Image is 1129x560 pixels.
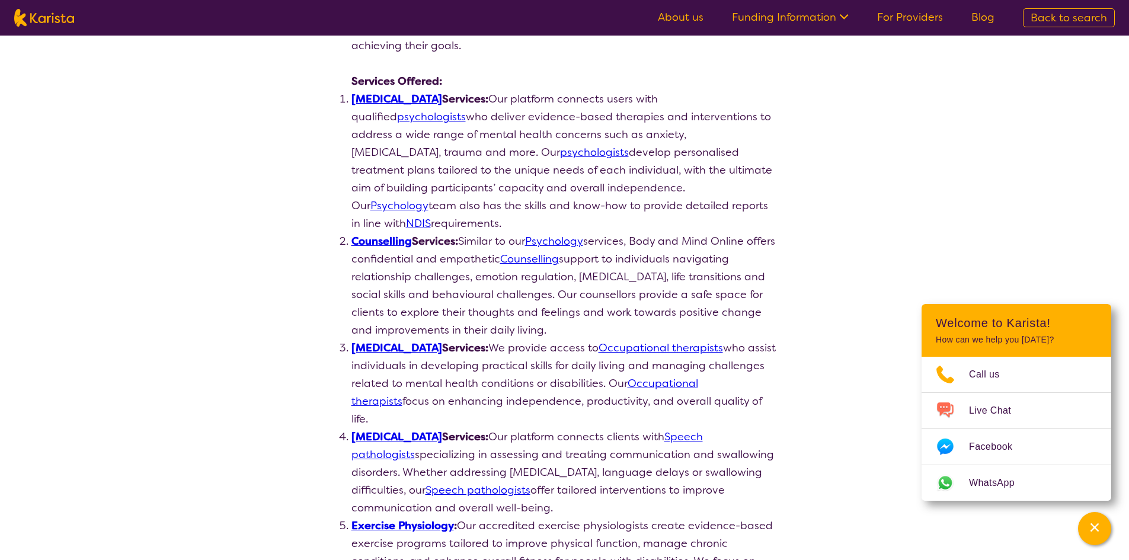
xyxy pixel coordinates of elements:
a: Speech pathologists [426,483,530,497]
strong: Services: [351,92,488,106]
a: Funding Information [732,10,849,24]
p: How can we help you [DATE]? [936,335,1097,345]
a: Counselling [351,234,412,248]
strong: : [351,519,457,533]
li: We provide access to who assist individuals in developing practical skills for daily living and m... [351,339,778,428]
a: [MEDICAL_DATA] [351,430,442,444]
span: WhatsApp [969,474,1029,492]
span: Call us [969,366,1014,383]
h2: Welcome to Karista! [936,316,1097,330]
strong: Services: [351,430,488,444]
button: Channel Menu [1078,512,1111,545]
div: Channel Menu [922,304,1111,501]
a: Back to search [1023,8,1115,27]
li: Similar to our services, Body and Mind Online offers confidential and empathetic support to indiv... [351,232,778,339]
a: About us [658,10,703,24]
strong: Services: [351,234,458,248]
a: psychologists [397,110,466,124]
ul: Choose channel [922,357,1111,501]
span: Live Chat [969,402,1025,420]
a: Psychology [525,234,583,248]
img: Karista logo [14,9,74,27]
a: [MEDICAL_DATA] [351,341,442,355]
li: Our platform connects users with qualified who deliver evidence-based therapies and interventions... [351,90,778,232]
a: psychologists [560,145,629,159]
a: Psychology [370,199,428,213]
a: [MEDICAL_DATA] [351,92,442,106]
span: Facebook [969,438,1026,456]
a: Web link opens in a new tab. [922,465,1111,501]
strong: Services Offered: [351,74,442,88]
a: Exercise Physiology [351,519,454,533]
a: NDIS [406,216,431,231]
span: Back to search [1031,11,1107,25]
a: Occupational therapists [599,341,723,355]
strong: Services: [351,341,488,355]
a: For Providers [877,10,943,24]
a: Blog [971,10,994,24]
a: Counselling [500,252,559,266]
li: Our platform connects clients with specializing in assessing and treating communication and swall... [351,428,778,517]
